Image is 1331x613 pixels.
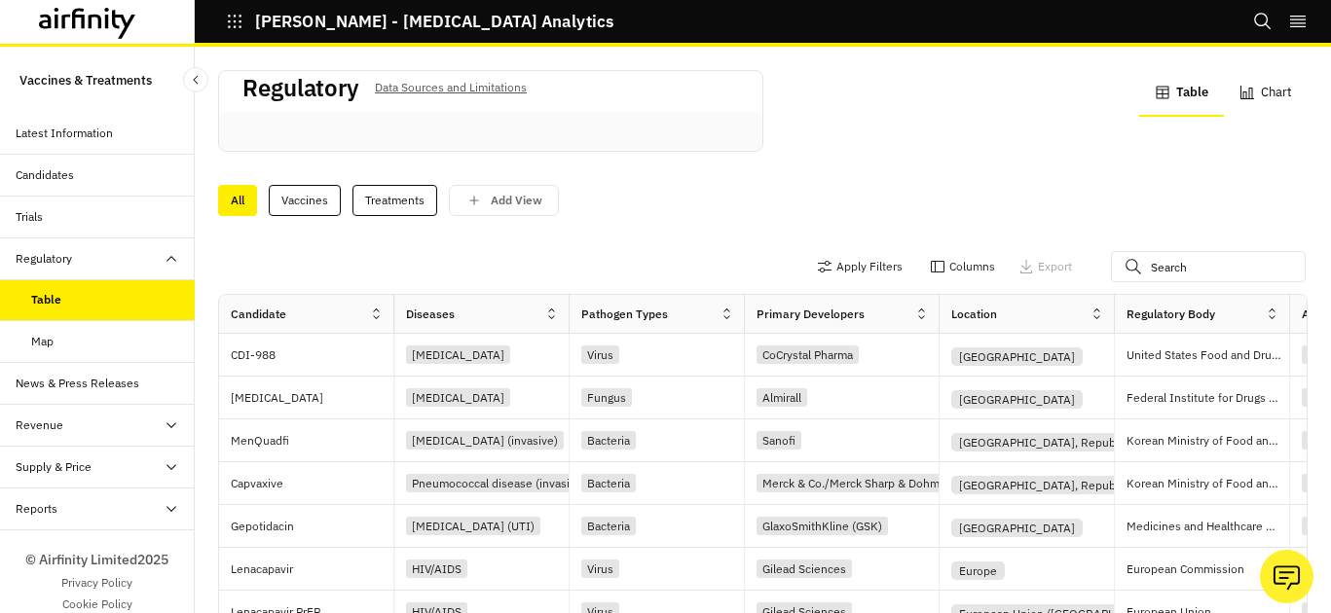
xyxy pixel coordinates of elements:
[1127,306,1215,323] div: Regulatory Body
[1260,550,1313,603] button: Ask our analysts
[16,250,72,268] div: Regulatory
[1038,260,1072,273] p: Export
[581,388,632,407] div: Fungus
[581,431,636,450] div: Bacteria
[231,388,393,408] p: [MEDICAL_DATA]
[951,347,1083,366] div: [GEOGRAPHIC_DATA]
[375,77,527,98] p: Data Sources and Limitations
[1127,345,1289,365] p: United States Food and Drug Administration (FDA)
[581,345,619,364] div: Virus
[951,306,997,323] div: Location
[1127,431,1289,451] p: Korean Ministry of Food and Drug Safety (MFDS)
[31,291,61,308] div: Table
[930,251,995,282] button: Columns
[951,390,1083,409] div: [GEOGRAPHIC_DATA]
[757,559,852,578] div: Gilead Sciences
[1018,251,1072,282] button: Export
[1139,70,1224,117] button: Table
[951,561,1005,580] div: Europe
[406,388,510,407] div: [MEDICAL_DATA]
[16,416,63,434] div: Revenue
[406,559,467,578] div: HIV/AIDS
[757,388,807,407] div: Almirall
[1253,5,1273,38] button: Search
[231,345,393,365] p: CDI-988
[226,5,613,38] button: [PERSON_NAME] - [MEDICAL_DATA] Analytics
[62,595,132,613] a: Cookie Policy
[581,559,619,578] div: Virus
[757,474,987,492] div: Merck & Co./Merck Sharp & Dohme (MSD)
[951,433,1149,451] div: [GEOGRAPHIC_DATA], Republic of
[406,517,540,535] div: [MEDICAL_DATA] (UTI)
[16,500,57,518] div: Reports
[231,559,393,579] p: Lenacapavir
[25,550,168,570] p: © Airfinity Limited 2025
[581,306,668,323] div: Pathogen Types
[1127,474,1289,493] p: Korean Ministry of Food and Drug Safety (MFDS)
[1127,517,1289,536] p: Medicines and Healthcare products Regulatory Agency (MHRA)
[1127,388,1289,408] p: Federal Institute for Drugs and Medical Devices
[242,74,359,102] h2: Regulatory
[951,476,1149,494] div: [GEOGRAPHIC_DATA], Republic of
[581,517,636,535] div: Bacteria
[757,431,801,450] div: Sanofi
[255,13,613,30] p: [PERSON_NAME] - [MEDICAL_DATA] Analytics
[406,345,510,364] div: [MEDICAL_DATA]
[16,208,43,226] div: Trials
[491,194,542,207] p: Add View
[61,574,132,592] a: Privacy Policy
[352,185,437,216] div: Treatments
[757,306,865,323] div: Primary Developers
[1127,559,1289,579] p: European Commission
[269,185,341,216] div: Vaccines
[16,375,139,392] div: News & Press Releases
[16,166,74,184] div: Candidates
[757,345,859,364] div: CoCrystal Pharma
[581,474,636,492] div: Bacteria
[757,517,888,535] div: GlaxoSmithKline (GSK)
[231,474,393,493] p: Capvaxive
[449,185,559,216] button: save changes
[231,306,286,323] div: Candidate
[183,67,208,92] button: Close Sidebar
[231,431,393,451] p: MenQuadfi
[1224,70,1308,117] button: Chart
[406,306,455,323] div: Diseases
[231,517,393,536] p: Gepotidacin
[16,125,113,142] div: Latest Information
[951,519,1083,537] div: [GEOGRAPHIC_DATA]
[406,431,564,450] div: [MEDICAL_DATA] (invasive)
[1111,251,1306,282] input: Search
[218,185,257,216] div: All
[19,62,152,97] p: Vaccines & Treatments
[406,474,592,492] div: Pneumococcal disease (invasive)
[817,251,903,282] button: Apply Filters
[31,333,54,350] div: Map
[16,458,92,476] div: Supply & Price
